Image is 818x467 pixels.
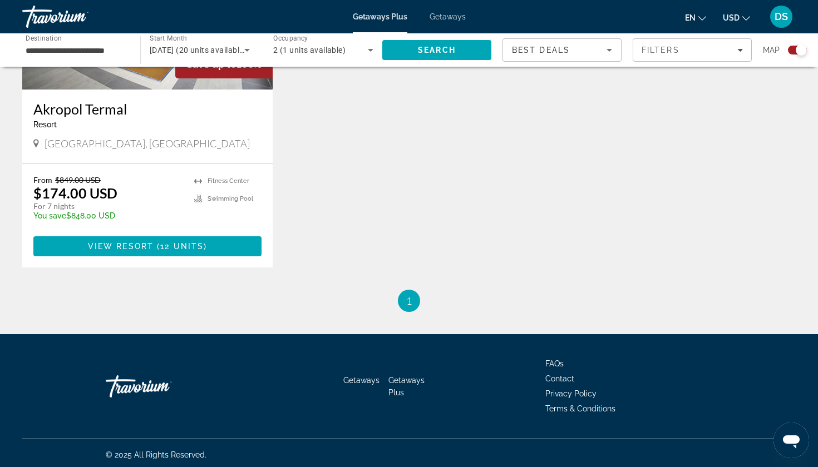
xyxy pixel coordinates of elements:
[723,13,740,22] span: USD
[512,46,570,54] span: Best Deals
[773,423,809,458] iframe: Кнопка запуска окна обмена сообщениями
[154,242,207,251] span: ( )
[430,12,466,21] a: Getaways
[22,2,134,31] a: Travorium
[208,195,253,202] span: Swimming Pool
[33,236,262,256] button: View Resort(12 units)
[382,40,491,60] button: Search
[775,11,788,22] span: DS
[33,211,183,220] p: $848.00 USD
[26,34,62,42] span: Destination
[545,389,597,398] a: Privacy Policy
[273,34,308,42] span: Occupancy
[545,374,574,383] a: Contact
[22,290,796,312] nav: Pagination
[33,175,52,185] span: From
[273,46,346,54] span: 2 (1 units available)
[723,9,750,26] button: Change currency
[685,9,706,26] button: Change language
[33,101,262,117] a: Akropol Termal
[45,137,250,150] span: [GEOGRAPHIC_DATA], [GEOGRAPHIC_DATA]
[26,44,126,57] input: Select destination
[106,370,217,403] a: Go Home
[160,242,204,251] span: 12 units
[685,13,696,22] span: en
[33,201,183,211] p: For 7 nights
[33,185,117,201] p: $174.00 USD
[545,359,564,368] a: FAQs
[642,46,679,54] span: Filters
[763,42,780,58] span: Map
[388,376,425,397] a: Getaways Plus
[545,404,615,413] a: Terms & Conditions
[406,295,412,307] span: 1
[150,46,247,54] span: [DATE] (20 units available)
[150,34,187,42] span: Start Month
[208,177,249,185] span: Fitness Center
[106,450,206,459] span: © 2025 All Rights Reserved.
[767,5,796,28] button: User Menu
[418,46,456,54] span: Search
[512,43,612,57] mat-select: Sort by
[33,120,57,129] span: Resort
[353,12,407,21] a: Getaways Plus
[343,376,380,385] a: Getaways
[33,211,66,220] span: You save
[633,38,752,62] button: Filters
[55,175,101,185] span: $849.00 USD
[88,242,154,251] span: View Resort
